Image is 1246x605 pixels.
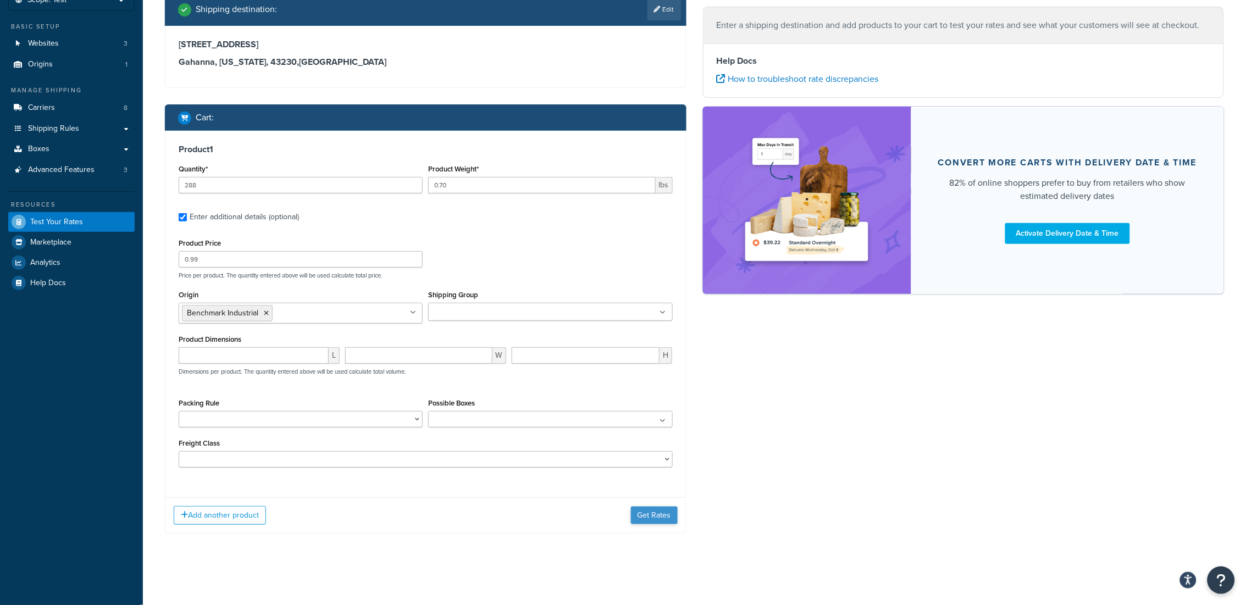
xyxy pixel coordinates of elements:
[329,347,340,364] span: L
[8,98,135,118] a: Carriers8
[30,238,71,247] span: Marketplace
[8,160,135,180] a: Advanced Features3
[8,119,135,139] a: Shipping Rules
[8,212,135,232] a: Test Your Rates
[179,39,673,50] h3: [STREET_ADDRESS]
[8,86,135,95] div: Manage Shipping
[179,144,673,155] h3: Product 1
[8,34,135,54] a: Websites3
[28,103,55,113] span: Carriers
[428,291,478,299] label: Shipping Group
[631,507,678,524] button: Get Rates
[8,232,135,252] a: Marketplace
[8,160,135,180] li: Advanced Features
[176,271,675,279] p: Price per product. The quantity entered above will be used calculate total price.
[179,291,198,299] label: Origin
[196,4,277,14] h2: Shipping destination :
[190,209,299,225] div: Enter additional details (optional)
[660,347,672,364] span: H
[8,22,135,31] div: Basic Setup
[125,60,128,69] span: 1
[717,54,1211,68] h4: Help Docs
[179,239,221,247] label: Product Price
[179,177,423,193] input: 0.0
[717,73,879,85] a: How to troubleshoot rate discrepancies
[28,39,59,48] span: Websites
[656,177,673,193] span: lbs
[8,139,135,159] a: Boxes
[174,506,266,525] button: Add another product
[8,54,135,75] li: Origins
[1208,567,1235,594] button: Open Resource Center
[8,54,135,75] a: Origins1
[8,98,135,118] li: Carriers
[938,157,1197,168] div: Convert more carts with delivery date & time
[8,34,135,54] li: Websites
[428,399,475,407] label: Possible Boxes
[179,57,673,68] h3: Gahanna, [US_STATE], 43230 , [GEOGRAPHIC_DATA]
[492,347,506,364] span: W
[30,218,83,227] span: Test Your Rates
[124,39,128,48] span: 3
[8,273,135,293] a: Help Docs
[717,18,1211,33] p: Enter a shipping destination and add products to your cart to test your rates and see what your c...
[179,165,208,173] label: Quantity*
[196,113,214,123] h2: Cart :
[124,103,128,113] span: 8
[179,439,220,447] label: Freight Class
[28,145,49,154] span: Boxes
[176,368,406,375] p: Dimensions per product. The quantity entered above will be used calculate total volume.
[30,279,66,288] span: Help Docs
[187,307,258,319] span: Benchmark Industrial
[179,213,187,221] input: Enter additional details (optional)
[28,60,53,69] span: Origins
[738,123,876,277] img: feature-image-ddt-36eae7f7280da8017bfb280eaccd9c446f90b1fe08728e4019434db127062ab4.png
[28,124,79,134] span: Shipping Rules
[8,253,135,273] a: Analytics
[428,165,479,173] label: Product Weight*
[179,335,241,343] label: Product Dimensions
[30,258,60,268] span: Analytics
[179,399,219,407] label: Packing Rule
[428,177,655,193] input: 0.00
[28,165,95,175] span: Advanced Features
[1005,223,1130,244] a: Activate Delivery Date & Time
[938,176,1198,203] div: 82% of online shoppers prefer to buy from retailers who show estimated delivery dates
[124,165,128,175] span: 3
[8,200,135,209] div: Resources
